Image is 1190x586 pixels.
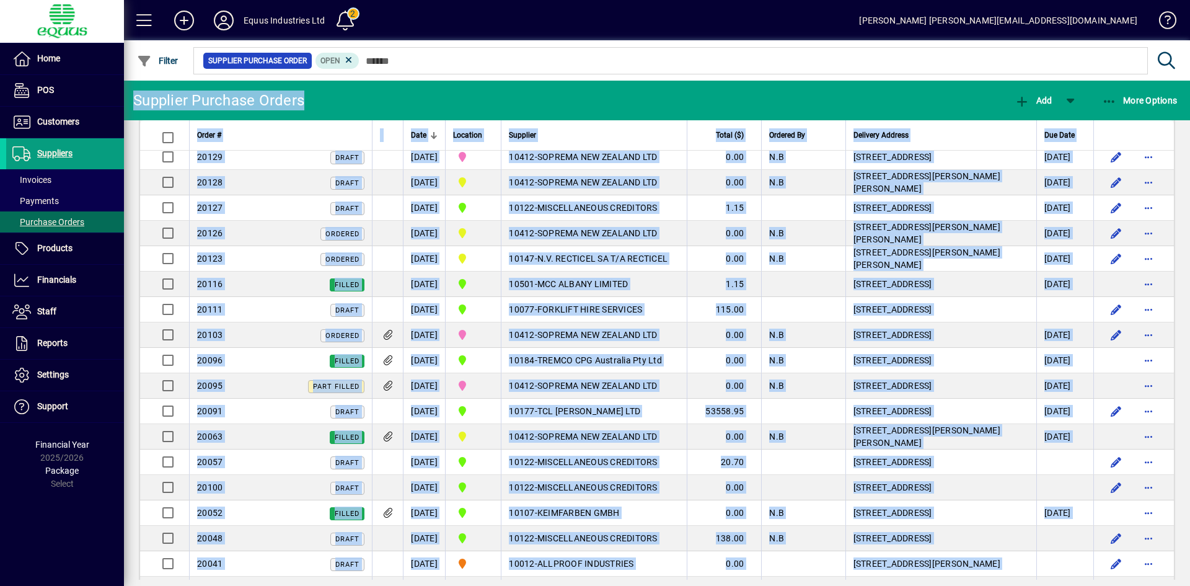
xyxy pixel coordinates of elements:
[501,195,687,221] td: -
[845,399,1037,424] td: [STREET_ADDRESS]
[6,233,124,264] a: Products
[687,221,761,246] td: 0.00
[509,482,534,492] span: 10122
[1139,427,1158,446] button: More options
[1106,325,1126,345] button: Edit
[845,373,1037,399] td: [STREET_ADDRESS]
[403,424,445,450] td: [DATE]
[197,330,223,340] span: 20103
[1036,322,1093,348] td: [DATE]
[1106,477,1126,497] button: Edit
[687,475,761,500] td: 0.00
[335,484,359,492] span: Draft
[501,526,687,551] td: -
[35,440,89,450] span: Financial Year
[501,297,687,322] td: -
[1139,172,1158,192] button: More options
[1102,95,1178,105] span: More Options
[1015,95,1052,105] span: Add
[1139,452,1158,472] button: More options
[197,381,223,391] span: 20095
[335,459,359,467] span: Draft
[403,272,445,297] td: [DATE]
[1106,554,1126,574] button: Edit
[137,56,178,66] span: Filter
[335,281,359,289] span: Filled
[1139,401,1158,421] button: More options
[845,322,1037,348] td: [STREET_ADDRESS]
[769,533,784,543] span: N.B
[403,297,445,322] td: [DATE]
[453,378,493,393] span: 2A AZI''S Global Investments
[537,279,628,289] span: MCC ALBANY LIMITED
[12,175,51,185] span: Invoices
[197,279,223,289] span: 20116
[501,551,687,577] td: -
[1139,350,1158,370] button: More options
[509,533,534,543] span: 10122
[537,254,668,264] span: N.V. RECTICEL SA T/A RECTICEL
[845,297,1037,322] td: [STREET_ADDRESS]
[403,195,445,221] td: [DATE]
[687,297,761,322] td: 115.00
[537,508,620,518] span: KEIMFARBEN GMBH
[1139,223,1158,243] button: More options
[845,348,1037,373] td: [STREET_ADDRESS]
[769,355,784,365] span: N.B
[335,357,359,365] span: Filled
[537,304,643,314] span: FORKLIFT HIRE SERVICES
[501,450,687,475] td: -
[687,373,761,399] td: 0.00
[687,195,761,221] td: 1.15
[453,327,493,342] span: 2A AZI''S Global Investments
[6,391,124,422] a: Support
[687,322,761,348] td: 0.00
[687,272,761,297] td: 1.15
[509,254,534,264] span: 10147
[1139,554,1158,574] button: More options
[1139,376,1158,396] button: More options
[1139,325,1158,345] button: More options
[134,50,182,72] button: Filter
[687,246,761,272] td: 0.00
[453,200,493,215] span: 1B BLENHEIM
[537,406,640,416] span: TCL [PERSON_NAME] LTD
[411,128,426,142] span: Date
[687,424,761,450] td: 0.00
[769,152,784,162] span: N.B
[335,205,359,213] span: Draft
[769,128,805,142] span: Ordered By
[403,551,445,577] td: [DATE]
[197,228,223,238] span: 20126
[6,265,124,296] a: Financials
[769,330,784,340] span: N.B
[716,128,744,142] span: Total ($)
[537,533,658,543] span: MISCELLANEOUS CREDITORS
[537,381,658,391] span: SOPREMA NEW ZEALAND LTD
[509,381,534,391] span: 10412
[164,9,204,32] button: Add
[509,228,534,238] span: 10412
[1106,147,1126,167] button: Edit
[37,53,60,63] span: Home
[1139,198,1158,218] button: More options
[37,117,79,127] span: Customers
[403,399,445,424] td: [DATE]
[1139,528,1158,548] button: More options
[335,179,359,187] span: Draft
[501,246,687,272] td: -
[501,500,687,526] td: -
[453,455,493,469] span: 1B BLENHEIM
[453,480,493,495] span: 1B BLENHEIM
[1106,452,1126,472] button: Edit
[453,149,493,164] span: 2A AZI''S Global Investments
[687,170,761,195] td: 0.00
[335,408,359,416] span: Draft
[37,306,56,316] span: Staff
[403,348,445,373] td: [DATE]
[501,144,687,170] td: -
[197,406,223,416] span: 20091
[197,128,221,142] span: Order #
[403,475,445,500] td: [DATE]
[509,559,534,569] span: 10012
